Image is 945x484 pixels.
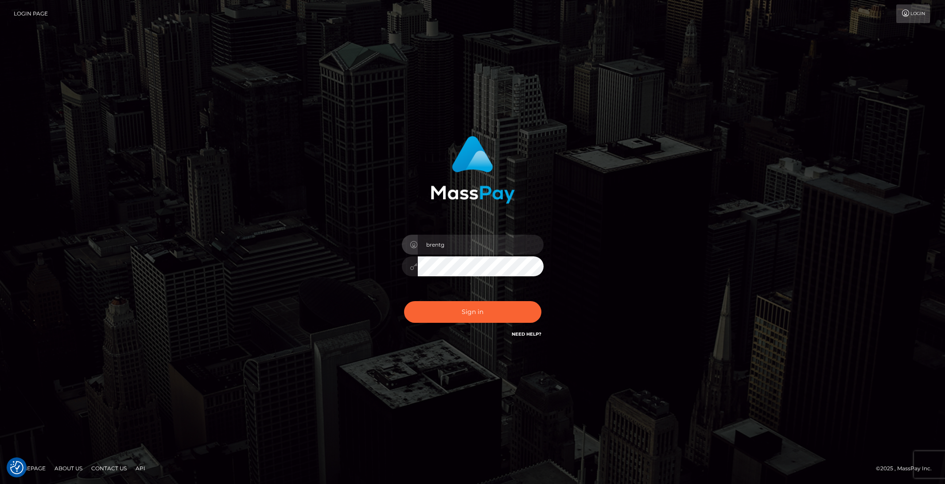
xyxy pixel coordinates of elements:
[431,136,515,204] img: MassPay Login
[14,4,48,23] a: Login Page
[88,461,130,475] a: Contact Us
[10,461,23,474] img: Revisit consent button
[51,461,86,475] a: About Us
[876,464,938,473] div: © 2025 , MassPay Inc.
[896,4,930,23] a: Login
[404,301,541,323] button: Sign in
[132,461,149,475] a: API
[418,235,544,255] input: Username...
[10,461,23,474] button: Consent Preferences
[10,461,49,475] a: Homepage
[512,331,541,337] a: Need Help?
